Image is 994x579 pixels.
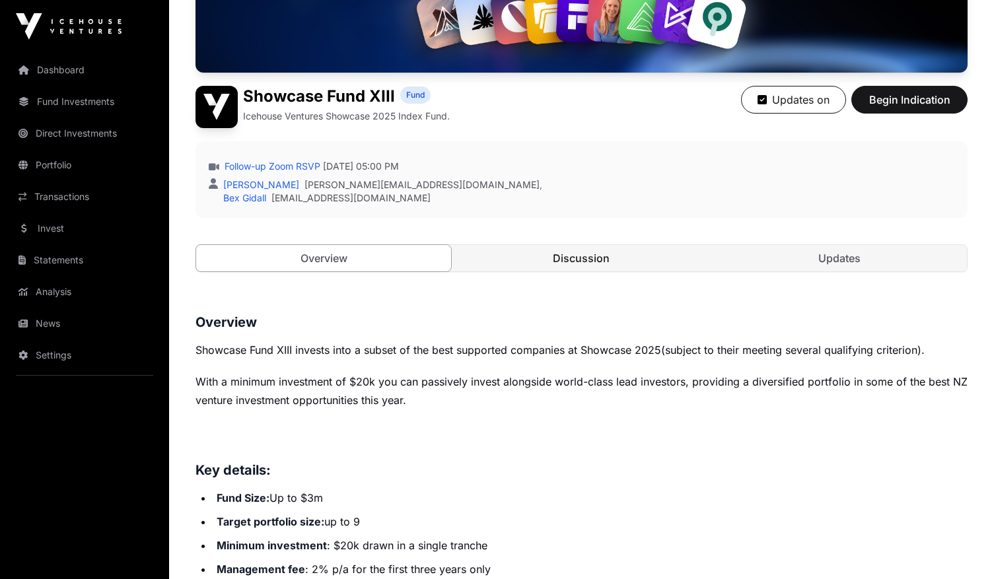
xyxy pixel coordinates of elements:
[195,244,452,272] a: Overview
[195,372,968,409] p: With a minimum investment of $20k you can passively invest alongside world-class lead investors, ...
[213,536,968,555] li: : $20k drawn in a single tranche
[11,214,159,243] a: Invest
[11,119,159,148] a: Direct Investments
[221,192,266,203] a: Bex Gidall
[195,312,968,333] h3: Overview
[323,160,399,173] span: [DATE] 05:00 PM
[195,341,968,359] p: (subject to their meeting several qualifying criterion).
[196,245,967,271] nav: Tabs
[195,86,238,128] img: Showcase Fund XIII
[868,92,951,108] span: Begin Indication
[11,87,159,116] a: Fund Investments
[243,86,395,107] h1: Showcase Fund XIII
[16,13,122,40] img: Icehouse Ventures Logo
[221,178,542,191] div: ,
[454,245,709,271] a: Discussion
[221,179,299,190] a: [PERSON_NAME]
[712,245,967,271] a: Updates
[741,86,846,114] button: Updates on
[213,489,968,507] li: Up to $3m
[851,99,968,112] a: Begin Indication
[217,562,305,576] strong: Management fee
[271,191,431,205] a: [EMAIL_ADDRESS][DOMAIN_NAME]
[928,516,994,579] iframe: Chat Widget
[243,110,450,123] p: Icehouse Ventures Showcase 2025 Index Fund.
[217,539,327,552] strong: Minimum investment
[222,160,320,173] a: Follow-up Zoom RSVP
[213,560,968,578] li: : 2% p/a for the first three years only
[11,309,159,338] a: News
[11,341,159,370] a: Settings
[11,151,159,180] a: Portfolio
[11,55,159,85] a: Dashboard
[217,491,269,504] strong: Fund Size:
[11,182,159,211] a: Transactions
[11,246,159,275] a: Statements
[851,86,968,114] button: Begin Indication
[213,512,968,531] li: up to 9
[217,515,324,528] strong: Target portfolio size:
[304,178,540,191] a: [PERSON_NAME][EMAIL_ADDRESS][DOMAIN_NAME]
[11,277,159,306] a: Analysis
[406,90,425,100] span: Fund
[195,343,661,357] span: Showcase Fund XIII invests into a subset of the best supported companies at Showcase 2025
[195,460,968,481] h3: Key details:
